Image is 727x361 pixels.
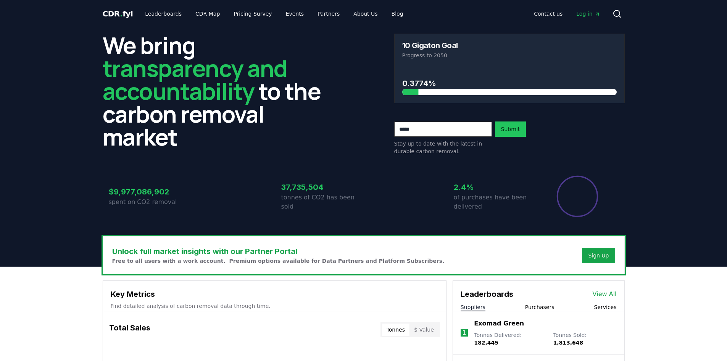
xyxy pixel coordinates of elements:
h3: 37,735,504 [281,181,364,193]
p: Tonnes Sold : [553,331,616,346]
p: Progress to 2050 [402,52,617,59]
nav: Main [528,7,606,21]
span: CDR fyi [103,9,133,18]
a: Pricing Survey [227,7,278,21]
h2: We bring to the carbon removal market [103,34,333,148]
a: View All [593,290,617,299]
p: of purchases have been delivered [454,193,536,211]
span: Log in [576,10,600,18]
h3: Total Sales [109,322,150,337]
button: Services [594,303,616,311]
a: Sign Up [588,252,609,259]
h3: Leaderboards [461,288,513,300]
button: Sign Up [582,248,615,263]
a: Exomad Green [474,319,524,328]
a: About Us [347,7,384,21]
a: Events [280,7,310,21]
button: Purchasers [525,303,555,311]
span: transparency and accountability [103,52,287,107]
h3: 2.4% [454,181,536,193]
a: Blog [385,7,409,21]
button: Tonnes [382,324,409,336]
a: Partners [311,7,346,21]
button: Submit [495,121,526,137]
h3: Key Metrics [111,288,438,300]
p: spent on CO2 removal [109,197,191,207]
a: Leaderboards [139,7,188,21]
h3: Unlock full market insights with our Partner Portal [112,246,445,257]
p: tonnes of CO2 has been sold [281,193,364,211]
a: CDR.fyi [103,8,133,19]
span: 1,813,648 [553,340,583,346]
p: 1 [462,328,466,337]
span: 182,445 [474,340,498,346]
nav: Main [139,7,409,21]
h3: $9,977,086,902 [109,186,191,197]
a: CDR Map [189,7,226,21]
button: $ Value [409,324,438,336]
div: Percentage of sales delivered [556,175,599,218]
a: Contact us [528,7,569,21]
button: Suppliers [461,303,485,311]
p: Free to all users with a work account. Premium options available for Data Partners and Platform S... [112,257,445,265]
h3: 0.3774% [402,78,617,89]
span: . [120,9,123,18]
h3: 10 Gigaton Goal [402,42,458,49]
a: Log in [570,7,606,21]
p: Stay up to date with the latest in durable carbon removal. [394,140,492,155]
p: Find detailed analysis of carbon removal data through time. [111,302,438,310]
p: Tonnes Delivered : [474,331,545,346]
